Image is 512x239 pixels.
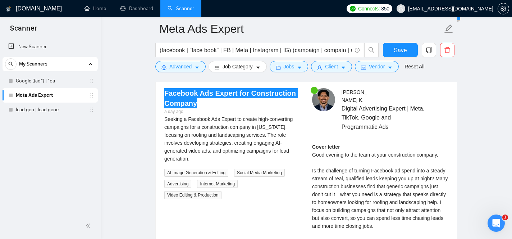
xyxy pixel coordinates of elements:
[350,6,356,12] img: upwork-logo.png
[8,40,92,54] a: New Scanner
[276,65,281,70] span: folder
[5,58,17,70] button: search
[364,43,379,57] button: search
[159,20,443,38] input: Scanner name...
[155,61,206,72] button: settingAdvancedcaret-down
[498,3,509,14] button: setting
[342,104,427,131] span: Digital Advertising Expert | Meta, TikTok, Google and Programmatic Ads
[3,40,98,54] li: New Scanner
[388,65,393,70] span: caret-down
[422,43,436,57] button: copy
[88,78,94,84] span: holder
[381,5,389,13] span: 350
[502,215,508,220] span: 1
[16,103,84,117] a: lead gen | lead gene
[342,89,367,103] span: [PERSON_NAME] K .
[223,63,252,71] span: Job Category
[197,180,238,188] span: Internet Marketing
[5,62,16,67] span: search
[341,65,346,70] span: caret-down
[3,57,98,117] li: My Scanners
[164,115,301,163] div: Seeking a Facebook Ads Expert to create high-converting campaigns for a construction company in C...
[215,65,220,70] span: bars
[164,89,296,107] a: Facebook Ads Expert for Construction Company
[284,63,294,71] span: Jobs
[383,43,418,57] button: Save
[164,169,228,177] span: AI Image Generation & Editing
[164,191,221,199] span: Video Editing & Production
[398,6,403,11] span: user
[361,65,366,70] span: idcard
[169,63,192,71] span: Advanced
[161,65,166,70] span: setting
[311,61,352,72] button: userClientcaret-down
[498,6,509,12] a: setting
[440,47,454,53] span: delete
[168,5,194,12] a: searchScanner
[312,144,340,150] strong: Cover letter
[6,3,11,15] img: logo
[312,88,335,111] img: c1N-ptCjo_Wa_kC5VLxFhGQIJfeW53pZziIxGFcpZkq8N0K-OJNZqlw0VqvGHsxpj0
[355,48,360,53] span: info-circle
[120,5,153,12] a: dashboardDashboard
[160,46,352,55] input: Search Freelance Jobs...
[164,180,191,188] span: Advertising
[4,23,43,38] span: Scanner
[88,107,94,113] span: holder
[444,24,453,33] span: edit
[16,88,84,103] a: Meta Ads Expert
[19,57,47,71] span: My Scanners
[369,63,385,71] span: Vendor
[394,46,407,55] span: Save
[404,63,424,71] a: Reset All
[317,65,322,70] span: user
[88,93,94,98] span: holder
[164,108,301,115] div: a day ago
[297,65,302,70] span: caret-down
[270,61,308,72] button: folderJobscaret-down
[358,5,380,13] span: Connects:
[325,63,338,71] span: Client
[209,61,266,72] button: barsJob Categorycaret-down
[195,65,200,70] span: caret-down
[422,47,436,53] span: copy
[16,74,84,88] a: Google ((ad*) | "pa
[440,43,454,57] button: delete
[355,61,399,72] button: idcardVendorcaret-down
[84,5,106,12] a: homeHome
[256,65,261,70] span: caret-down
[86,222,93,229] span: double-left
[488,215,505,232] iframe: Intercom live chat
[234,169,285,177] span: Social Media Marketing
[365,47,378,53] span: search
